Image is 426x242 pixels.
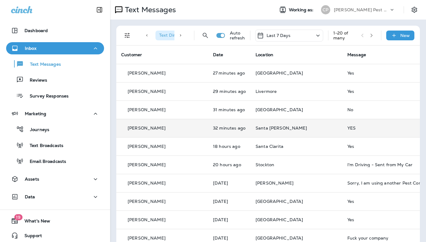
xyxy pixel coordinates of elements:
[25,111,46,116] p: Marketing
[128,162,166,167] p: [PERSON_NAME]
[6,155,104,167] button: Email Broadcasts
[128,181,166,185] p: [PERSON_NAME]
[213,107,246,112] p: Sep 10, 2025 10:08 AM
[256,52,273,57] span: Location
[6,229,104,242] button: Support
[213,236,246,240] p: Sep 9, 2025 10:17 AM
[6,57,104,70] button: Text Messages
[230,31,245,40] p: Auto refresh
[91,4,108,16] button: Collapse Sidebar
[128,107,166,112] p: [PERSON_NAME]
[213,126,246,130] p: Sep 10, 2025 10:07 AM
[267,33,291,38] p: Last 7 Days
[256,89,277,94] span: Livermore
[347,52,366,57] span: Message
[199,29,211,42] button: Search Messages
[128,199,166,204] p: [PERSON_NAME]
[256,199,303,204] span: [GEOGRAPHIC_DATA]
[25,46,36,51] p: Inbox
[213,71,246,75] p: Sep 10, 2025 10:12 AM
[24,159,66,165] p: Email Broadcasts
[409,4,420,15] button: Settings
[213,144,246,149] p: Sep 9, 2025 03:49 PM
[24,28,48,33] p: Dashboard
[24,94,69,99] p: Survey Responses
[213,199,246,204] p: Sep 9, 2025 10:22 AM
[121,52,142,57] span: Customer
[213,162,246,167] p: Sep 9, 2025 02:08 PM
[6,191,104,203] button: Data
[24,78,47,83] p: Reviews
[256,107,303,112] span: [GEOGRAPHIC_DATA]
[213,181,246,185] p: Sep 9, 2025 10:22 AM
[6,215,104,227] button: 19What's New
[6,139,104,152] button: Text Broadcasts
[121,29,133,42] button: Filters
[6,108,104,120] button: Marketing
[128,126,166,130] p: [PERSON_NAME]
[321,5,330,14] div: CP
[6,123,104,136] button: Journeys
[400,33,410,38] p: New
[128,144,166,149] p: [PERSON_NAME]
[213,217,246,222] p: Sep 9, 2025 10:20 AM
[256,235,303,241] span: [GEOGRAPHIC_DATA]
[18,233,42,240] span: Support
[213,52,223,57] span: Date
[24,62,61,68] p: Text Messages
[128,89,166,94] p: [PERSON_NAME]
[155,31,218,40] div: Text Direction:Incoming
[256,180,293,186] span: [PERSON_NAME]
[6,89,104,102] button: Survey Responses
[6,73,104,86] button: Reviews
[256,70,303,76] span: [GEOGRAPHIC_DATA]
[256,162,274,167] span: Stockton
[256,144,283,149] span: Santa Clarita
[256,217,303,222] span: [GEOGRAPHIC_DATA]
[6,42,104,54] button: Inbox
[159,32,208,38] span: Text Direction : Incoming
[128,71,166,75] p: [PERSON_NAME]
[6,173,104,185] button: Assets
[6,24,104,37] button: Dashboard
[18,218,50,226] span: What's New
[122,5,176,14] p: Text Messages
[256,125,307,131] span: Santa [PERSON_NAME]
[213,89,246,94] p: Sep 10, 2025 10:10 AM
[333,31,356,40] div: 1 - 20 of many
[334,7,389,12] p: [PERSON_NAME] Pest Control
[25,177,39,182] p: Assets
[24,127,49,133] p: Journeys
[128,236,166,240] p: [PERSON_NAME]
[128,217,166,222] p: [PERSON_NAME]
[289,7,315,13] span: Working as:
[25,194,35,199] p: Data
[24,143,63,149] p: Text Broadcasts
[14,214,22,220] span: 19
